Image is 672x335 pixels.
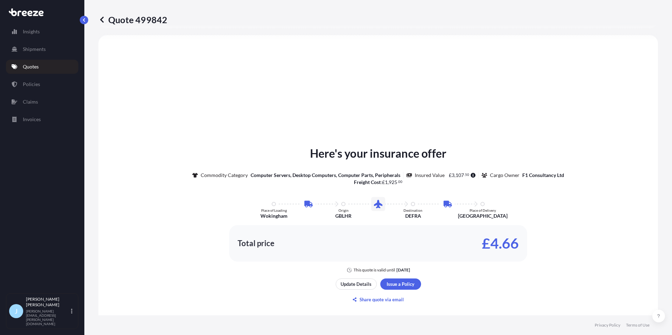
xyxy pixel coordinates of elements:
[626,322,650,328] a: Terms of Use
[396,267,410,273] p: [DATE]
[482,238,519,249] p: £4.66
[380,278,421,290] button: Issue a Policy
[354,179,381,185] b: Freight Cost
[23,63,39,70] p: Quotes
[522,172,564,179] p: F1 Consultancy Ltd
[354,179,403,186] p: :
[490,172,519,179] p: Cargo Owner
[261,208,287,212] p: Place of Loading
[6,95,78,109] a: Claims
[354,267,395,273] p: This quote is valid until
[449,173,452,178] span: £
[201,172,248,179] p: Commodity Category
[335,212,351,219] p: GBLHR
[389,180,397,185] span: 925
[23,81,40,88] p: Policies
[454,173,455,178] span: ,
[458,212,508,219] p: [GEOGRAPHIC_DATA]
[470,208,496,212] p: Place of Delivery
[452,173,454,178] span: 3
[360,296,404,303] p: Share quote via email
[341,281,371,288] p: Update Details
[15,308,18,315] span: J
[385,180,388,185] span: 1
[310,145,446,162] p: Here's your insurance offer
[415,172,445,179] p: Insured Value
[382,180,385,185] span: £
[26,296,70,308] p: [PERSON_NAME] [PERSON_NAME]
[260,212,287,219] p: Wokingham
[464,173,465,176] span: .
[6,25,78,39] a: Insights
[403,208,422,212] p: Destination
[6,42,78,56] a: Shipments
[388,180,389,185] span: ,
[6,77,78,91] a: Policies
[251,172,400,179] p: Computer Servers, Desktop Computers, Computer Parts, Peripherals
[398,180,402,183] span: 00
[465,173,469,176] span: 50
[595,322,620,328] a: Privacy Policy
[336,294,421,305] button: Share quote via email
[6,60,78,74] a: Quotes
[23,28,40,35] p: Insights
[336,278,377,290] button: Update Details
[26,309,70,326] p: [PERSON_NAME][EMAIL_ADDRESS][PERSON_NAME][DOMAIN_NAME]
[23,46,46,53] p: Shipments
[6,112,78,126] a: Invoices
[98,14,167,25] p: Quote 499842
[405,212,421,219] p: DEFRA
[387,281,414,288] p: Issue a Policy
[23,116,41,123] p: Invoices
[23,98,38,105] p: Claims
[455,173,464,178] span: 107
[238,240,274,247] p: Total price
[338,208,349,212] p: Origin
